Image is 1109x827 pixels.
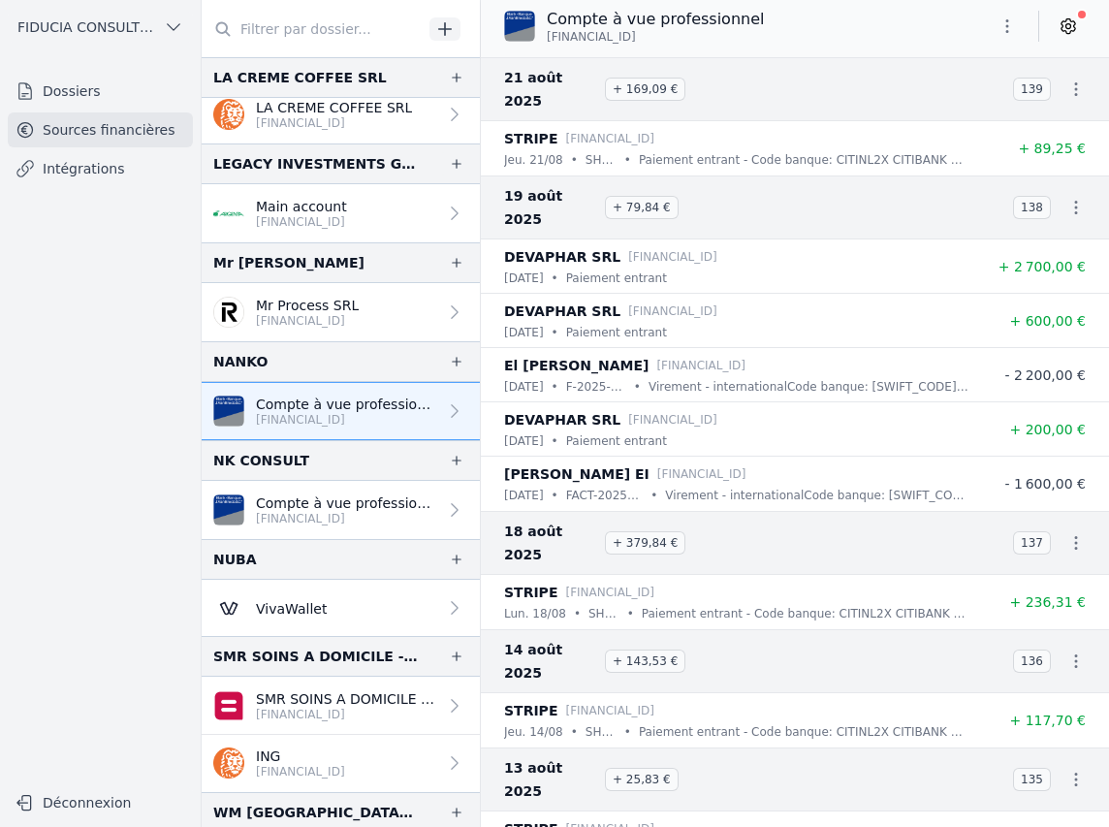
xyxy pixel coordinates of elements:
span: + 89,25 € [1018,141,1086,156]
p: Paiement entrant - Code banque: CITINL2X CITIBANK EUROPE PLC NETHERLANDS BRANCH [642,604,969,623]
span: + 200,00 € [1009,422,1086,437]
span: - 2 200,00 € [1004,367,1086,383]
a: LA CREME COFFEE SRL [FINANCIAL_ID] [202,85,480,143]
span: + 169,09 € [605,78,685,101]
p: LA CREME COFFEE SRL [256,98,412,117]
span: 14 août 2025 [504,638,597,684]
span: 137 [1013,531,1051,555]
p: FACT-202508-4 [566,486,643,505]
a: Main account [FINANCIAL_ID] [202,184,480,242]
p: lun. 18/08 [504,604,566,623]
p: Paiement entrant - Code banque: CITINL2X CITIBANK EUROPE PLC NETHERLANDS BRANCH [639,150,969,170]
div: • [624,722,631,742]
img: ing.png [213,747,244,779]
p: Compte à vue professionnel [547,8,764,31]
span: + 379,84 € [605,531,685,555]
p: [FINANCIAL_ID] [565,583,654,602]
img: ing.png [213,99,244,130]
div: NK CONSULT [213,449,309,472]
div: • [574,604,581,623]
p: [FINANCIAL_ID] [565,701,654,720]
p: STRIPE [504,127,557,150]
div: • [552,431,558,451]
input: Filtrer par dossier... [202,12,423,47]
span: 135 [1013,768,1051,791]
a: ING [FINANCIAL_ID] [202,735,480,792]
p: DEVAPHAR SRL [504,300,620,323]
span: 18 août 2025 [504,520,597,566]
a: VivaWallet [202,580,480,636]
p: SHOPIFY [588,604,619,623]
p: [FINANCIAL_ID] [256,214,347,230]
p: VivaWallet [256,599,327,619]
p: F-2025-005 [566,377,626,397]
div: LEGACY INVESTMENTS GROUP [213,152,418,175]
span: FIDUCIA CONSULTING SRL [17,17,156,37]
div: • [650,486,657,505]
img: VAN_BREDA_JVBABE22XXX.png [213,396,244,427]
p: El [PERSON_NAME] [504,354,649,377]
span: 19 août 2025 [504,184,597,231]
a: Intégrations [8,151,193,186]
p: [FINANCIAL_ID] [256,764,345,779]
div: NUBA [213,548,257,571]
div: • [552,486,558,505]
p: Paiement entrant [566,431,667,451]
div: • [624,150,631,170]
span: + 79,84 € [605,196,679,219]
div: WM [GEOGRAPHIC_DATA] SRL [213,801,418,824]
a: Mr Process SRL [FINANCIAL_ID] [202,283,480,341]
p: [FINANCIAL_ID] [256,115,412,131]
a: Dossiers [8,74,193,109]
a: SMR SOINS A DOMICILE - THU [FINANCIAL_ID] [202,677,480,735]
p: DEVAPHAR SRL [504,245,620,269]
img: belfius.png [213,690,244,721]
p: ING [256,747,345,766]
p: [PERSON_NAME] EI [504,462,650,486]
img: Viva-Wallet.webp [213,592,244,623]
div: • [627,604,634,623]
span: 21 août 2025 [504,66,597,112]
p: Paiement entrant - Code banque: CITINL2X CITIBANK EUROPE PLC NETHERLANDS BRANCH [639,722,969,742]
span: 138 [1013,196,1051,219]
p: STRIPE [504,699,557,722]
button: Déconnexion [8,787,193,818]
p: [DATE] [504,323,544,342]
button: FIDUCIA CONSULTING SRL [8,12,193,43]
a: Sources financières [8,112,193,147]
span: + 600,00 € [1009,313,1086,329]
p: Paiement entrant [566,323,667,342]
p: [FINANCIAL_ID] [656,356,745,375]
img: VAN_BREDA_JVBABE22XXX.png [213,494,244,525]
div: SMR SOINS A DOMICILE - THUISZORG [213,645,418,668]
span: + 143,53 € [605,650,685,673]
p: Main account [256,197,347,216]
span: 13 août 2025 [504,756,597,803]
span: [FINANCIAL_ID] [547,29,636,45]
p: Compte à vue professionnel [256,493,437,513]
div: • [571,722,578,742]
span: - 1 600,00 € [1004,476,1086,492]
p: Paiement entrant [566,269,667,288]
p: [FINANCIAL_ID] [628,247,717,267]
span: 136 [1013,650,1051,673]
p: jeu. 21/08 [504,150,563,170]
p: STRIPE [504,581,557,604]
span: + 25,83 € [605,768,679,791]
img: ARGENTA_ARSPBE22.png [213,198,244,229]
p: Mr Process SRL [256,296,359,315]
div: • [552,269,558,288]
p: [DATE] [504,486,544,505]
img: VAN_BREDA_JVBABE22XXX.png [504,11,535,42]
a: Compte à vue professionnel [FINANCIAL_ID] [202,382,480,440]
div: • [552,377,558,397]
div: • [571,150,578,170]
p: [FINANCIAL_ID] [628,410,717,429]
a: Compte à vue professionnel [FINANCIAL_ID] [202,481,480,539]
p: SMR SOINS A DOMICILE - THU [256,689,437,709]
p: Virement - internationalCode banque: [SWIFT_CODE] SWAN [665,486,969,505]
p: [FINANCIAL_ID] [565,129,654,148]
p: [DATE] [504,377,544,397]
p: [FINANCIAL_ID] [256,707,437,722]
span: + 2 700,00 € [998,259,1086,274]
